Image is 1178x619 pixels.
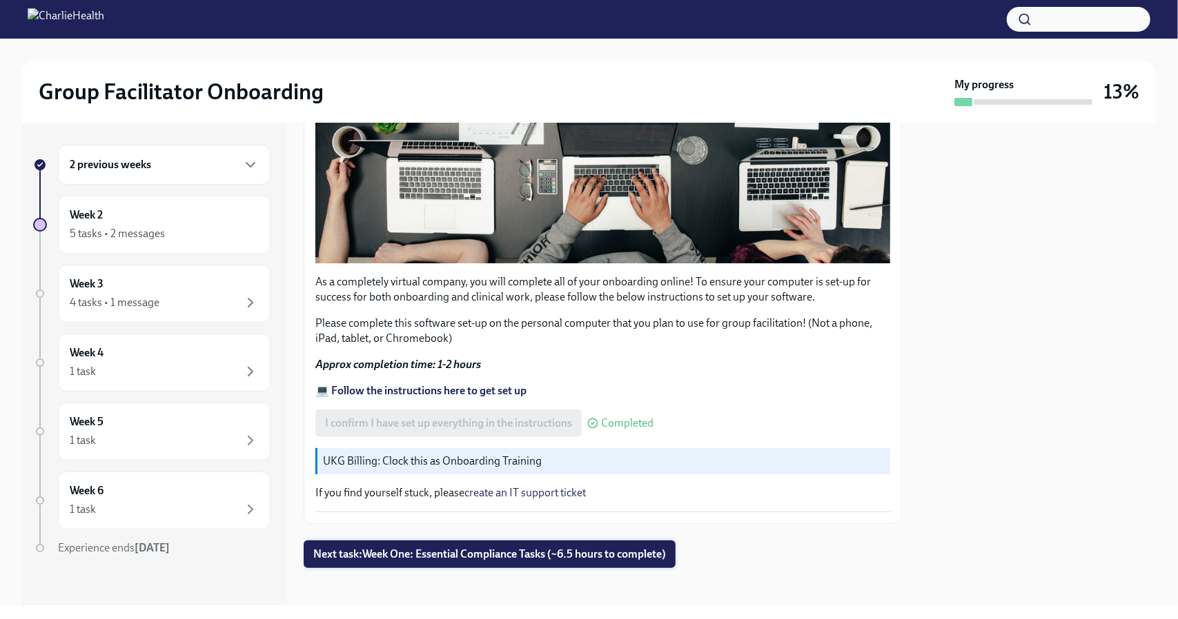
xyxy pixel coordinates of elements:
button: Next task:Week One: Essential Compliance Tasks (~6.5 hours to complete) [304,540,676,568]
a: Week 34 tasks • 1 message [33,265,271,323]
div: 1 task [70,364,96,379]
div: 4 tasks • 1 message [70,295,159,310]
h6: Week 4 [70,345,104,361]
p: As a completely virtual company, you will complete all of your onboarding online! To ensure your ... [315,274,890,305]
span: Completed [601,418,654,429]
h3: 13% [1103,79,1139,104]
p: Please complete this software set-up on the personal computer that you plan to use for group faci... [315,316,890,346]
strong: My progress [954,77,1014,92]
div: 1 task [70,502,96,517]
strong: [DATE] [135,541,170,554]
p: If you find yourself stuck, please [315,485,890,500]
a: create an IT support ticket [464,486,586,499]
h6: 2 previous weeks [70,157,151,172]
strong: Approx completion time: 1-2 hours [315,358,481,371]
a: Week 51 task [33,403,271,460]
h6: Week 3 [70,276,104,292]
a: Week 61 task [33,471,271,529]
div: 1 task [70,433,96,448]
a: Week 41 task [33,334,271,392]
h6: Week 6 [70,483,104,498]
a: Week 25 tasks • 2 messages [33,196,271,254]
h2: Group Facilitator Onboarding [39,78,324,105]
p: UKG Billing: Clock this as Onboarding Training [323,454,885,469]
div: 5 tasks • 2 messages [70,226,165,241]
h6: Week 5 [70,414,104,429]
div: 2 previous weeks [58,145,271,185]
span: Experience ends [58,541,170,554]
span: Next task : Week One: Essential Compliance Tasks (~6.5 hours to complete) [313,547,666,561]
h6: Week 2 [70,207,103,223]
img: CharlieHealth [28,8,104,30]
a: 💻 Follow the instructions here to get set up [315,384,527,397]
